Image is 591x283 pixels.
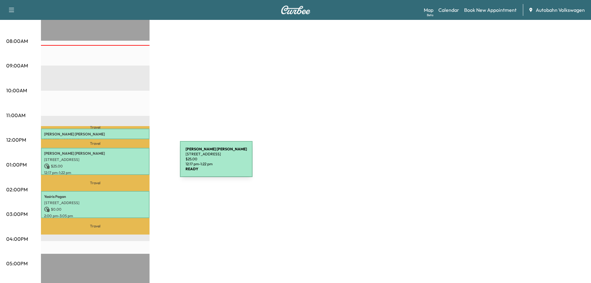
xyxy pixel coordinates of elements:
p: 08:00AM [6,37,28,45]
p: Travel [41,175,150,191]
a: MapBeta [424,6,433,14]
p: 11:00AM [6,112,25,119]
p: 2:00 pm - 3:05 pm [44,213,146,218]
p: $ 0.00 [44,207,146,212]
a: Book New Appointment [464,6,517,14]
p: [STREET_ADDRESS] [44,157,146,162]
p: 12:17 pm - 1:22 pm [44,170,146,175]
p: [STREET_ADDRESS] [44,200,146,205]
p: Travel [41,139,150,148]
span: Autobahn Volkswagen [536,6,585,14]
p: 05:00PM [6,260,28,267]
p: Yasiris Pagan [44,194,146,199]
a: Calendar [438,6,459,14]
p: 04:00PM [6,235,28,243]
img: Curbee Logo [281,6,311,14]
p: 03:00PM [6,210,28,218]
p: 02:00PM [6,186,28,193]
p: [STREET_ADDRESS] [44,138,146,143]
p: [PERSON_NAME] [PERSON_NAME] [44,151,146,156]
p: Travel [41,126,150,129]
p: [PERSON_NAME] [PERSON_NAME] [44,132,146,137]
div: Beta [427,13,433,17]
p: 09:00AM [6,62,28,69]
p: 01:00PM [6,161,27,168]
p: Travel [41,218,150,234]
p: $ 25.00 [44,163,146,169]
p: 12:00PM [6,136,26,144]
p: 10:00AM [6,87,27,94]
